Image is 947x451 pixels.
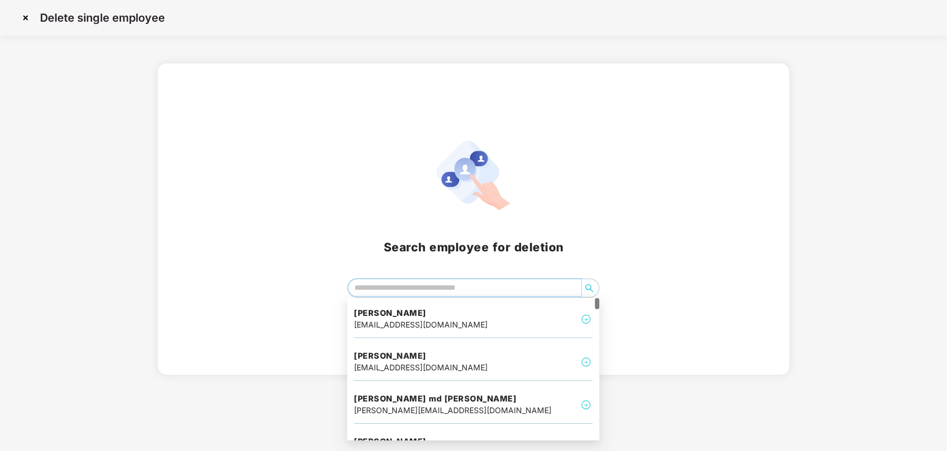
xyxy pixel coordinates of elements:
[171,238,776,256] h2: Search employee for deletion
[579,355,593,369] img: svg+xml;base64,PHN2ZyB4bWxucz0iaHR0cDovL3d3dy53My5vcmcvMjAwMC9zdmciIHdpZHRoPSIyNCIgaGVpZ2h0PSIyNC...
[354,404,552,417] div: [PERSON_NAME][EMAIL_ADDRESS][DOMAIN_NAME]
[354,319,488,331] div: [EMAIL_ADDRESS][DOMAIN_NAME]
[580,284,598,293] span: search
[40,11,165,24] p: Delete single employee
[579,313,593,326] img: svg+xml;base64,PHN2ZyB4bWxucz0iaHR0cDovL3d3dy53My5vcmcvMjAwMC9zdmciIHdpZHRoPSIyNCIgaGVpZ2h0PSIyNC...
[354,393,552,404] h4: [PERSON_NAME] md [PERSON_NAME]
[580,279,598,297] button: search
[354,361,488,374] div: [EMAIL_ADDRESS][DOMAIN_NAME]
[579,398,593,412] img: svg+xml;base64,PHN2ZyB4bWxucz0iaHR0cDovL3d3dy53My5vcmcvMjAwMC9zdmciIHdpZHRoPSIyNCIgaGVpZ2h0PSIyNC...
[17,9,34,27] img: svg+xml;base64,PHN2ZyBpZD0iQ3Jvc3MtMzJ4MzIiIHhtbG5zPSJodHRwOi8vd3d3LnczLm9yZy8yMDAwL3N2ZyIgd2lkdG...
[437,141,511,210] img: svg+xml;base64,PHN2ZyB4bWxucz0iaHR0cDovL3d3dy53My5vcmcvMjAwMC9zdmciIHhtbG5zOnhsaW5rPSJodHRwOi8vd3...
[354,436,488,447] h4: [PERSON_NAME]
[354,308,488,319] h4: [PERSON_NAME]
[354,350,488,361] h4: [PERSON_NAME]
